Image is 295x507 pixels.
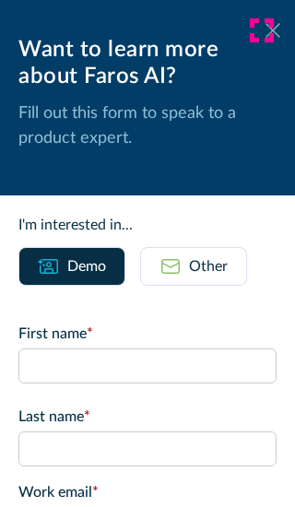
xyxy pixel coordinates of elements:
div: Want to learn more about Faros AI? [18,37,277,90]
label: Last name [18,406,277,428]
div: Other [189,255,228,277]
label: First name [18,323,277,345]
div: Demo [67,255,106,277]
p: Fill out this form to speak to a product expert. [18,101,277,151]
label: Work email [18,481,277,503]
div: I'm interested in... [18,214,277,236]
